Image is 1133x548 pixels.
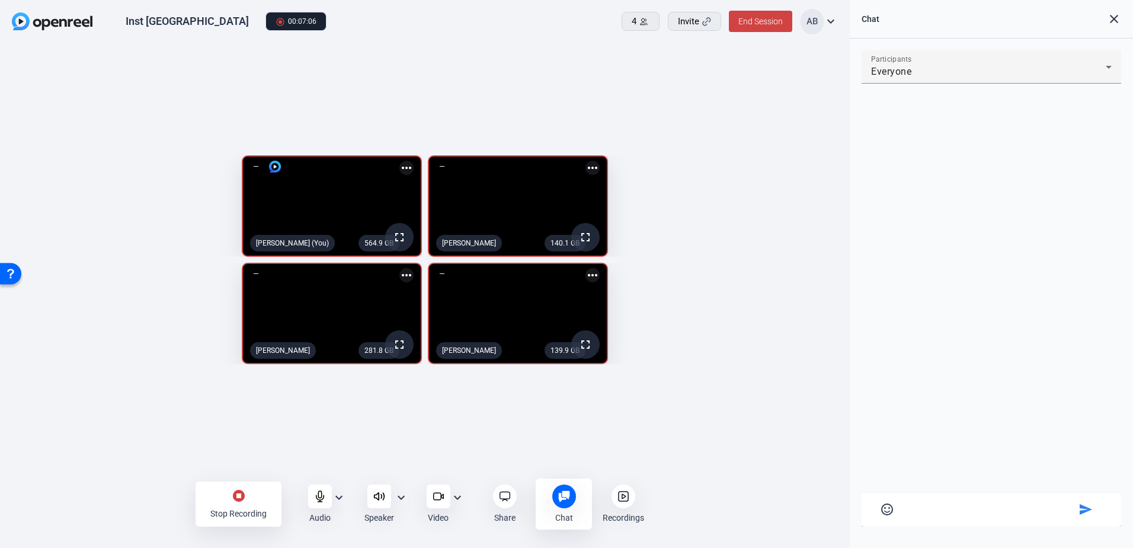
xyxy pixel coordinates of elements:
[678,15,699,28] span: Invite
[436,342,502,359] div: [PERSON_NAME]
[585,161,600,175] mat-icon: more_horiz
[232,489,246,503] mat-icon: stop_circle
[578,337,593,352] mat-icon: fullscreen
[392,337,407,352] mat-icon: fullscreen
[880,502,894,517] mat-icon: sentiment_satisfied_alt
[632,15,636,28] span: 4
[269,161,281,173] img: logo
[399,268,414,282] mat-icon: more_horiz
[450,490,465,505] mat-icon: expand_more
[824,14,838,28] mat-icon: expand_more
[332,490,346,505] mat-icon: expand_more
[668,12,721,31] button: Invite
[392,230,407,244] mat-icon: fullscreen
[210,508,267,520] div: Stop Recording
[871,55,911,63] mat-label: Participants
[309,512,331,524] div: Audio
[1078,502,1093,517] mat-icon: send
[729,11,792,32] button: End Session
[359,342,399,359] div: 281.8 GB
[494,512,516,524] div: Share
[436,235,502,251] div: [PERSON_NAME]
[622,12,660,31] button: 4
[578,230,593,244] mat-icon: fullscreen
[871,66,911,77] mat-select-trigger: Everyone
[250,235,335,251] div: [PERSON_NAME] (You)
[126,14,249,28] div: Inst [GEOGRAPHIC_DATA]
[359,235,399,251] div: 564.9 GB
[545,235,585,251] div: 140.1 GB
[399,161,414,175] mat-icon: more_horiz
[12,12,92,30] img: OpenReel logo
[801,9,824,34] div: AB
[1107,12,1121,26] mat-icon: close
[738,17,783,26] span: End Session
[603,512,644,524] div: Recordings
[394,490,408,505] mat-icon: expand_more
[428,512,449,524] div: Video
[250,342,316,359] div: [PERSON_NAME]
[555,512,573,524] div: Chat
[585,268,600,282] mat-icon: more_horiz
[545,342,585,359] div: 139.9 GB
[364,512,394,524] div: Speaker
[862,12,879,26] div: Chat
